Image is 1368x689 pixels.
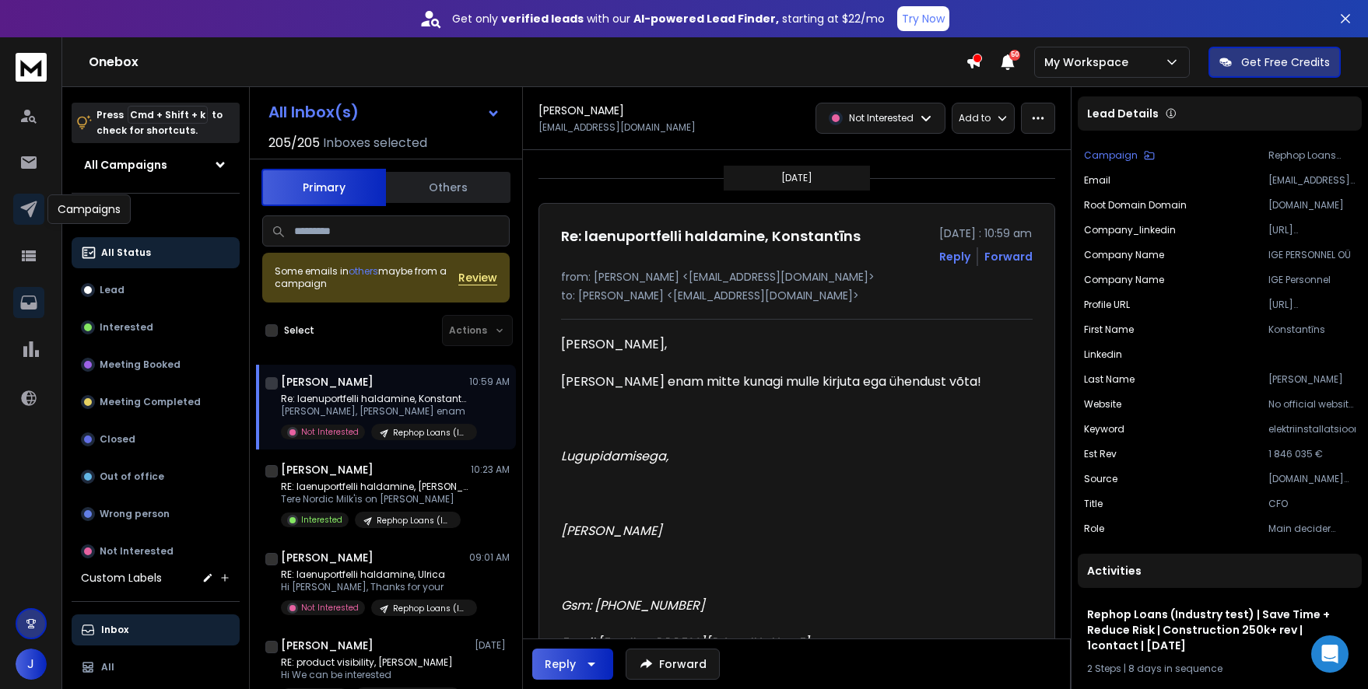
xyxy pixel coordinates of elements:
div: Activities [1078,554,1362,588]
span: Cmd + Shift + k [128,106,208,124]
p: website [1084,398,1121,411]
span: 205 / 205 [268,134,320,152]
div: Forward [984,249,1033,264]
p: Rephop Loans (Industry test) | Save Money + Reduce Risk | Manufacturing 250k+ rev | 1contact | [D... [393,603,468,614]
button: All Inbox(s) [256,96,513,128]
h1: [PERSON_NAME] [538,103,624,118]
button: All Status [72,237,240,268]
div: Campaigns [47,194,131,224]
p: Get Free Credits [1241,54,1330,70]
p: 10:23 AM [471,463,510,476]
font: Email: [561,634,597,652]
p: Wrong person [100,508,170,520]
p: All [101,661,114,673]
p: Get only with our starting at $22/mo [452,11,885,26]
p: [EMAIL_ADDRESS][DOMAIN_NAME] [538,121,696,134]
p: 10:59 AM [469,376,510,388]
button: Meeting Booked [72,349,240,380]
button: J [16,649,47,680]
p: Not Interested [301,602,359,614]
p: Company Name [1084,249,1164,261]
span: 8 days in sequence [1128,662,1222,675]
p: Meeting Completed [100,396,201,408]
p: [DOMAIN_NAME] company registry and financial summary [1268,473,1356,485]
span: 2 Steps [1087,662,1121,675]
p: [URL][DOMAIN_NAME] [1268,299,1356,311]
h1: [PERSON_NAME] [281,550,374,565]
p: title [1084,498,1103,510]
p: Konstantīns [1268,324,1356,336]
button: Not Interested [72,536,240,567]
div: [PERSON_NAME], [561,335,1015,354]
h1: All Inbox(s) [268,104,359,120]
p: Not Interested [849,112,914,124]
p: Closed [100,433,135,446]
p: Add to [959,112,991,124]
div: Reply [545,656,576,672]
h1: [PERSON_NAME] [281,374,374,390]
p: RE: product visibility, [PERSON_NAME] [281,656,461,669]
p: Tere Nordic Milk'is on [PERSON_NAME] [281,493,468,505]
p: Rephop Loans (Industry test) | Save Money + Reduce Risk | Manufacturing 250k+ rev | 1contact | [D... [377,515,451,526]
p: RE: laenuportfelli haldamine, [PERSON_NAME] [281,481,468,493]
p: Lead Details [1087,106,1159,121]
button: All [72,652,240,683]
p: elektriinstallatsioon [1268,423,1356,435]
button: Campaign [1084,149,1155,162]
p: 09:01 AM [469,551,510,564]
p: company_linkedin [1084,224,1176,236]
p: All Status [101,247,151,259]
p: [DATE] [781,172,812,184]
h1: Rephop Loans (Industry test) | Save Time + Reduce Risk | Construction 250k+ rev | 1contact | [DATE] [1087,607,1352,653]
div: Some emails in maybe from a campaign [275,265,458,290]
p: Main decider (financial decision maker) [1268,523,1356,535]
p: Not Interested [100,545,174,558]
p: Profile URL [1084,299,1130,311]
div: [PERSON_NAME] enam mitte kunagi mulle kirjuta ega ühendust võta! [561,372,1015,652]
h1: All Campaigns [84,157,167,173]
h1: [PERSON_NAME] [281,462,374,477]
button: Review [458,270,497,285]
h3: Inboxes selected [323,134,427,152]
img: logo [16,53,47,82]
strong: verified leads [501,11,584,26]
p: Interested [301,514,342,526]
button: Try Now [897,6,949,31]
button: Primary [261,169,386,206]
p: [DATE] [475,639,510,652]
p: Press to check for shortcuts. [96,107,223,138]
p: Interested [100,321,153,334]
p: Hi We can be interested [281,669,461,681]
span: others [349,264,378,278]
button: Closed [72,424,240,455]
p: Keyword [1084,423,1124,435]
button: Inbox [72,614,240,645]
p: Meeting Booked [100,358,181,371]
p: [DOMAIN_NAME] [1268,199,1356,212]
button: Interested [72,312,240,343]
span: 50 [1009,50,1020,61]
p: [EMAIL_ADDRESS][DOMAIN_NAME] [1268,174,1356,187]
button: All Campaigns [72,149,240,180]
p: IGE PERSONNEL OÜ [1268,249,1356,261]
h1: [PERSON_NAME] [281,638,374,653]
div: | [1087,663,1352,675]
p: Role [1084,523,1104,535]
p: First Name [1084,324,1134,336]
font: Gsm: [PHONE_NUMBER] [561,596,705,614]
h1: Re: laenuportfelli haldamine, Konstantīns [561,226,861,247]
p: Rephop Loans (Industry test) | Save Time + Reduce Risk | Construction 250k+ rev | 1contact | [DATE] [1268,149,1356,162]
p: Try Now [902,11,945,26]
p: [URL][DOMAIN_NAME] [1268,224,1356,236]
p: 1 846 035 € [1268,448,1356,460]
font: Lugupidamisega, [561,447,668,465]
p: [DATE] : 10:59 am [939,226,1033,241]
p: Email [1084,174,1110,187]
p: [PERSON_NAME], [PERSON_NAME] enam [281,405,468,418]
p: Source [1084,473,1117,485]
p: [PERSON_NAME] [1268,373,1356,386]
p: IGE Personnel [1268,274,1356,286]
p: Re: laenuportfelli haldamine, Konstantīns [281,393,468,405]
